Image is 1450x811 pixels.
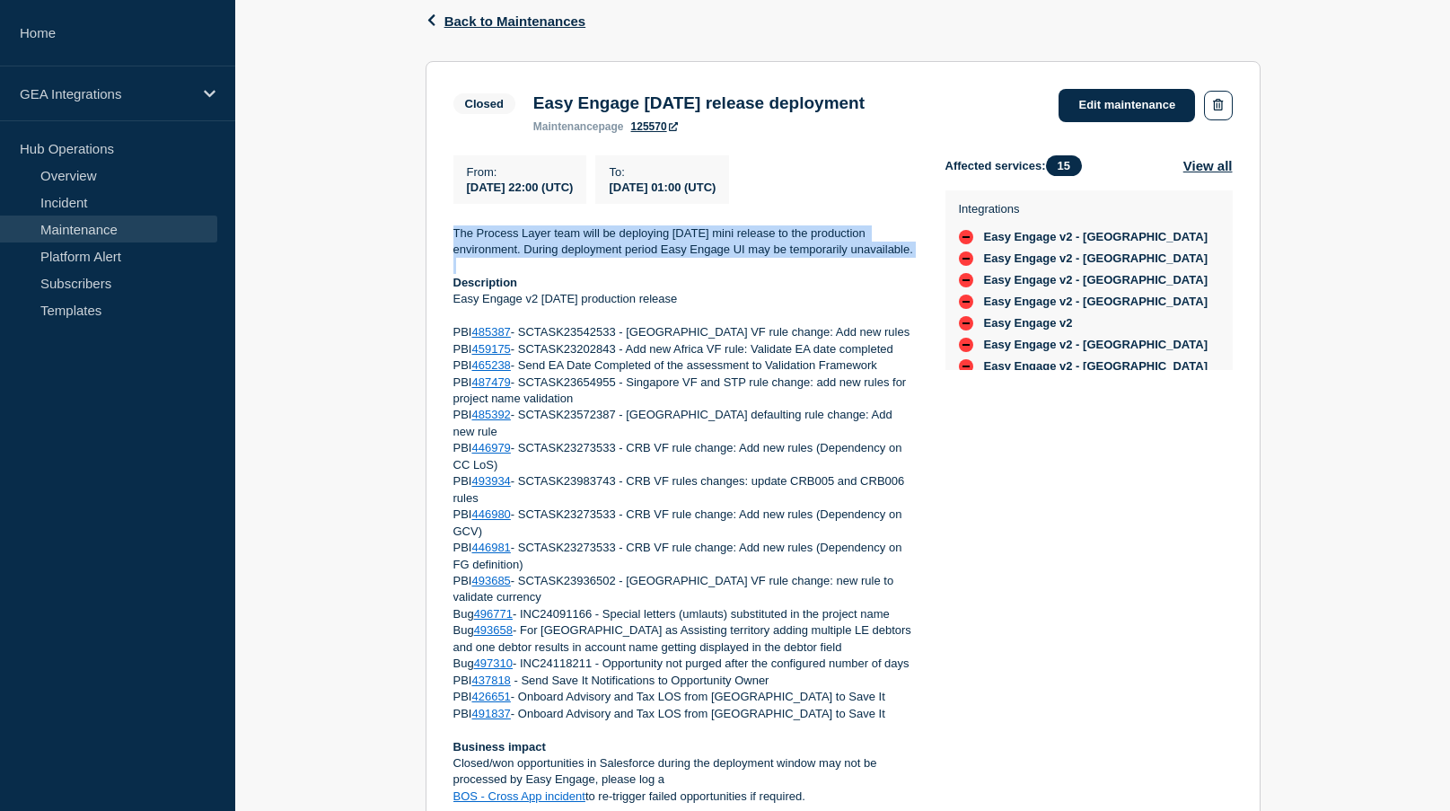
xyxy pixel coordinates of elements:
[533,120,599,133] span: maintenance
[959,251,973,266] div: down
[984,251,1208,266] span: Easy Engage v2 - [GEOGRAPHIC_DATA]
[533,93,865,113] h3: Easy Engage [DATE] release deployment
[471,507,510,521] a: 446980
[453,656,917,672] p: Bug - INC24118211 - Opportunity not purged after the configured number of days​
[471,574,510,587] a: 493685
[945,155,1091,176] span: Affected services:
[984,359,1208,374] span: Easy Engage v2 - [GEOGRAPHIC_DATA]
[1046,155,1082,176] span: 15
[426,13,586,29] button: Back to Maintenances
[453,573,917,606] p: PBI - SCTASK23936502 - [GEOGRAPHIC_DATA] VF rule change: new rule to validate currency​
[453,473,917,507] p: PBI - SCTASK23983743 - CRB VF rules changes: update CRB005 and CRB006 rules​
[453,375,917,408] p: PBI - SCTASK23654955 - Singapore VF and STP rule change: add new rules for project name validation​
[471,375,510,389] a: 487479
[444,13,586,29] span: Back to Maintenances
[471,441,510,454] a: 446979
[453,357,917,374] p: PBI - Send EA Date Completed of the assessment to Validation Framework​
[453,689,917,705] p: PBI - Onboard Advisory and Tax LOS from [GEOGRAPHIC_DATA] to Save It
[453,440,917,473] p: PBI - SCTASK23273533 - CRB VF rule change: Add new rules (Dependency on CC LoS)​
[453,706,917,722] p: PBI - Onboard Advisory and Tax LOS from [GEOGRAPHIC_DATA] to Save It
[471,674,510,687] a: 437818
[453,789,917,805] p: to re-trigger failed opportunities if required.
[1183,155,1233,176] button: View all
[467,165,574,179] p: From :
[471,690,510,703] a: 426651
[453,606,917,622] p: Bug - INC24091166 - Special letters (umlauts) substituted in the project name​
[20,86,192,101] p: GEA Integrations
[471,541,510,554] a: 446981
[1059,89,1195,122] a: Edit maintenance
[467,181,574,194] span: [DATE] 22:00 (UTC)
[471,325,510,339] a: 485387
[453,622,917,656] p: Bug - For [GEOGRAPHIC_DATA] as Assisting territory adding multiple LE debtors and one debtor resu...
[474,657,513,670] a: 497310
[609,181,716,194] span: [DATE] 01:00 (UTC)
[959,316,973,331] div: down
[453,673,917,689] p: PBI ​ - Send Save It Notifications to Opportunity Owner​
[453,755,917,789] p: Closed/won opportunities in Salesforce during the deployment window may not be processed by Easy ...
[453,407,917,440] p: PBI - SCTASK23572387 - [GEOGRAPHIC_DATA] defaulting rule change: Add new rule​
[471,342,510,356] a: 459175
[453,93,515,114] span: Closed
[959,295,973,309] div: down
[984,338,1208,352] span: Easy Engage v2 - [GEOGRAPHIC_DATA]
[959,230,973,244] div: down
[453,540,917,573] p: PBI - SCTASK23273533 - CRB VF rule change: Add new rules (Dependency on FG definition)​
[984,316,1073,331] span: Easy Engage v2
[453,740,546,754] strong: Business impact
[453,324,917,340] p: PBI - SCTASK23542533 - [GEOGRAPHIC_DATA] VF rule change: Add new rules​
[453,291,917,307] p: Easy Engage v2 [DATE] production release
[959,359,973,374] div: down
[453,225,917,259] p: The Process Layer team will be deploying [DATE] mini release to the production environment. Durin...
[631,120,678,133] a: 125570
[959,338,973,352] div: down
[609,165,716,179] p: To :
[984,295,1208,309] span: Easy Engage v2 - [GEOGRAPHIC_DATA]
[453,789,585,803] a: BOS - Cross App incident
[471,408,510,421] a: 485392
[453,341,917,357] p: PBI - SCTASK23202843 - Add new Africa VF rule: Validate EA date completed​
[471,474,510,488] a: 493934
[474,607,513,621] a: 496771
[984,273,1208,287] span: Easy Engage v2 - [GEOGRAPHIC_DATA]
[474,623,513,637] a: 493658
[471,358,510,372] a: 465238
[471,707,510,720] a: 491837
[959,273,973,287] div: down
[984,230,1208,244] span: Easy Engage v2 - [GEOGRAPHIC_DATA]
[453,507,917,540] p: PBI - SCTASK23273533 - CRB VF rule change: Add new rules (Dependency on GCV)​
[959,202,1208,216] p: Integrations
[533,120,624,133] p: page
[453,276,518,289] strong: Description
